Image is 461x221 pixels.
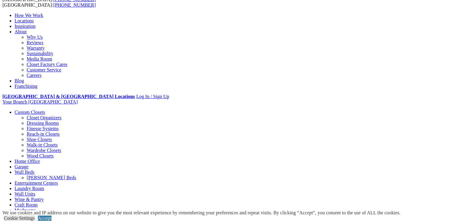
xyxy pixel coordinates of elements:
a: Locations [15,18,34,23]
a: [PERSON_NAME] Beds [27,175,76,180]
a: Media Room [27,56,52,61]
a: Cookie Settings [4,216,35,221]
a: Wall Beds [15,170,35,175]
a: Sustainability [27,51,53,56]
span: Your Branch [2,99,27,104]
a: Wardrobe Closets [27,148,61,153]
a: Your Branch [GEOGRAPHIC_DATA] [2,99,78,104]
div: We use cookies and IP address on our website to give you the most relevant experience by remember... [2,210,400,216]
a: Closet Factory Cares [27,62,67,67]
a: Laundry Room [15,186,44,191]
a: Mudrooms [15,208,36,213]
a: Walk-in Closets [27,142,58,147]
a: Log In / Sign Up [136,94,169,99]
a: Customer Service [27,67,61,72]
a: Franchising [15,84,38,89]
a: About [15,29,27,34]
a: How We Work [15,13,43,18]
a: Wine & Pantry [15,197,44,202]
a: Entertainment Centers [15,180,58,186]
a: Finesse Systems [27,126,58,131]
a: [PHONE_NUMBER] [53,2,96,8]
a: Reach-in Closets [27,131,60,137]
a: Garage [15,164,28,169]
a: Craft Room [15,202,38,207]
a: Why Us [27,35,43,40]
span: [GEOGRAPHIC_DATA] [28,99,78,104]
a: Reviews [27,40,43,45]
a: Wall Units [15,191,35,196]
a: Wood Closets [27,153,54,158]
a: Dressing Rooms [27,120,59,126]
a: Accept [38,216,52,221]
a: [GEOGRAPHIC_DATA] & [GEOGRAPHIC_DATA] Locations [2,94,135,99]
a: Warranty [27,45,45,51]
a: Closet Organizers [27,115,62,120]
a: Home Office [15,159,40,164]
a: Careers [27,73,42,78]
a: Blog [15,78,24,83]
a: Custom Closets [15,110,45,115]
a: Inspiration [15,24,35,29]
a: Shoe Closets [27,137,52,142]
